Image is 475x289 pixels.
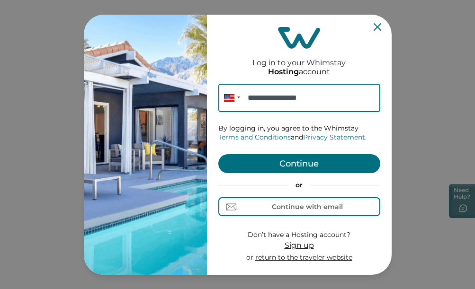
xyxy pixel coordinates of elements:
[218,84,243,112] div: United States: + 1
[278,27,321,49] img: login-logo
[218,181,380,190] p: or
[218,197,380,216] button: Continue with email
[84,15,207,275] img: auth-banner
[246,230,352,240] p: Don’t have a Hosting account?
[268,67,299,77] p: Hosting
[285,241,314,250] span: Sign up
[272,203,343,210] div: Continue with email
[255,253,352,262] a: return to the traveler website
[218,154,380,173] button: Continue
[303,133,367,141] a: Privacy Statement.
[374,23,381,31] button: Close
[218,124,380,142] p: By logging in, you agree to the Whimstay and
[246,253,352,263] p: or
[268,67,330,77] p: account
[218,133,291,141] a: Terms and Conditions
[252,49,346,67] h2: Log in to your Whimstay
